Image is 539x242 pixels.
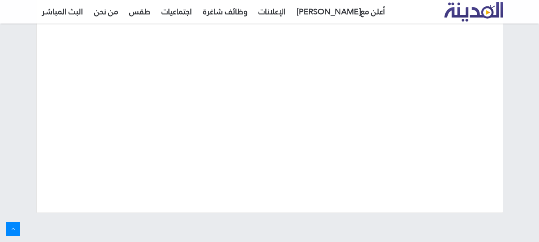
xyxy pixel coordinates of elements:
[444,2,503,22] img: تلفزيون المدينة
